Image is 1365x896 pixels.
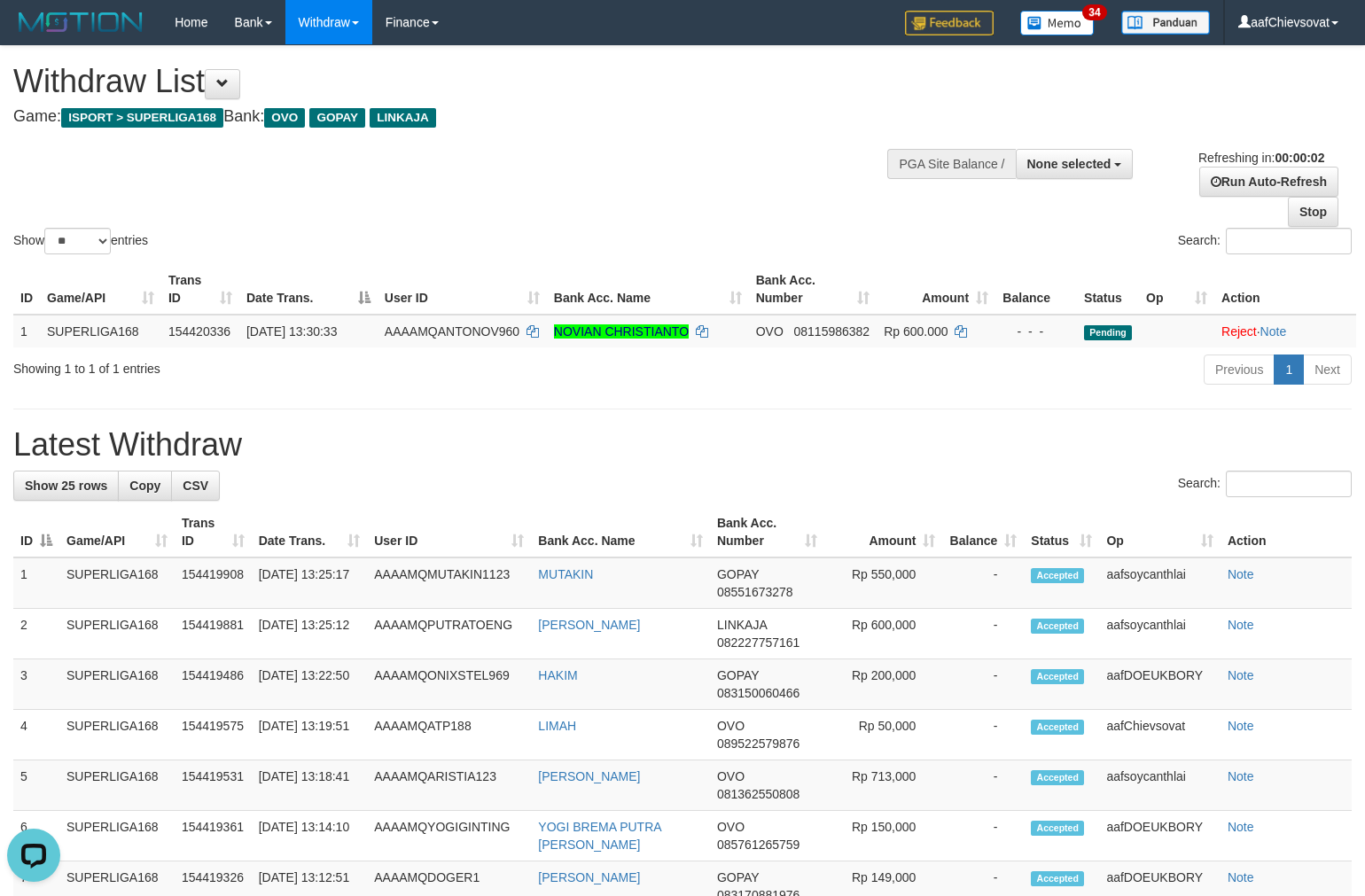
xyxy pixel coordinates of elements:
h1: Withdraw List [13,64,893,99]
td: aafsoycanthlai [1099,609,1221,659]
span: Pending [1084,325,1132,340]
td: Rp 713,000 [824,760,942,811]
td: AAAAMQONIXSTEL969 [367,659,531,710]
td: AAAAMQYOGIGINTING [367,811,531,861]
select: Showentries [44,228,111,254]
th: ID [13,264,40,315]
th: User ID: activate to sort column ascending [367,507,531,557]
td: SUPERLIGA168 [59,557,175,609]
th: Op: activate to sort column ascending [1139,264,1214,315]
a: [PERSON_NAME] [538,870,640,884]
span: OVO [756,324,784,339]
td: Rp 150,000 [824,811,942,861]
label: Search: [1178,228,1352,254]
span: Accepted [1031,770,1084,785]
a: Note [1260,324,1287,339]
td: aafDOEUKBORY [1099,811,1221,861]
div: Showing 1 to 1 of 1 entries [13,353,556,378]
span: GOPAY [717,668,759,682]
a: 1 [1274,355,1304,385]
th: ID: activate to sort column descending [13,507,59,557]
a: Run Auto-Refresh [1199,167,1338,197]
td: 1 [13,557,59,609]
td: - [942,710,1024,760]
th: Bank Acc. Name: activate to sort column ascending [531,507,710,557]
a: [PERSON_NAME] [538,618,640,632]
label: Show entries [13,228,148,254]
th: Bank Acc. Number: activate to sort column ascending [749,264,877,315]
a: Previous [1204,355,1275,385]
a: HAKIM [538,668,577,682]
a: YOGI BREMA PUTRA [PERSON_NAME] [538,820,660,852]
th: Amount: activate to sort column ascending [877,264,995,315]
a: Show 25 rows [13,471,119,501]
a: Note [1228,567,1254,581]
div: PGA Site Balance / [887,149,1015,179]
span: Copy 082227757161 to clipboard [717,635,799,650]
td: 3 [13,659,59,710]
a: Note [1228,870,1254,884]
td: [DATE] 13:19:51 [252,710,368,760]
a: Note [1228,618,1254,632]
a: Note [1228,820,1254,834]
span: GOPAY [309,108,365,128]
span: LINKAJA [717,618,767,632]
img: MOTION_logo.png [13,9,148,35]
th: User ID: activate to sort column ascending [378,264,547,315]
th: Game/API: activate to sort column ascending [59,507,175,557]
a: Note [1228,719,1254,733]
a: LIMAH [538,719,576,733]
td: aafsoycanthlai [1099,557,1221,609]
th: Amount: activate to sort column ascending [824,507,942,557]
span: Accepted [1031,669,1084,684]
span: None selected [1027,157,1111,171]
a: Stop [1288,197,1338,227]
label: Search: [1178,471,1352,497]
td: Rp 550,000 [824,557,942,609]
td: 154419908 [175,557,252,609]
th: Status: activate to sort column ascending [1024,507,1099,557]
th: Action [1221,507,1352,557]
a: Copy [118,471,172,501]
td: · [1214,315,1356,347]
span: Accepted [1031,821,1084,836]
span: Accepted [1031,871,1084,886]
h1: Latest Withdraw [13,427,1352,463]
span: [DATE] 13:30:33 [246,324,337,339]
span: OVO [717,820,745,834]
span: Copy 085761265759 to clipboard [717,838,799,852]
a: Note [1228,769,1254,783]
a: CSV [171,471,220,501]
h4: Game: Bank: [13,108,893,126]
td: - [942,609,1024,659]
button: None selected [1016,149,1134,179]
td: aafChievsovat [1099,710,1221,760]
span: OVO [264,108,305,128]
td: 2 [13,609,59,659]
td: 4 [13,710,59,760]
td: - [942,659,1024,710]
td: SUPERLIGA168 [59,609,175,659]
a: Next [1303,355,1352,385]
a: NOVIAN CHRISTIANTO [554,324,689,339]
td: [DATE] 13:22:50 [252,659,368,710]
td: aafDOEUKBORY [1099,659,1221,710]
span: Show 25 rows [25,479,107,493]
th: Op: activate to sort column ascending [1099,507,1221,557]
img: Feedback.jpg [905,11,994,35]
td: Rp 200,000 [824,659,942,710]
input: Search: [1226,228,1352,254]
td: SUPERLIGA168 [40,315,161,347]
th: Bank Acc. Name: activate to sort column ascending [547,264,749,315]
td: SUPERLIGA168 [59,659,175,710]
td: 1 [13,315,40,347]
td: - [942,811,1024,861]
span: ISPORT > SUPERLIGA168 [61,108,223,128]
td: AAAAMQARISTIA123 [367,760,531,811]
td: 154419881 [175,609,252,659]
span: Copy 08551673278 to clipboard [717,585,793,599]
a: Reject [1221,324,1257,339]
td: 5 [13,760,59,811]
div: - - - [1002,323,1070,340]
th: Game/API: activate to sort column ascending [40,264,161,315]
